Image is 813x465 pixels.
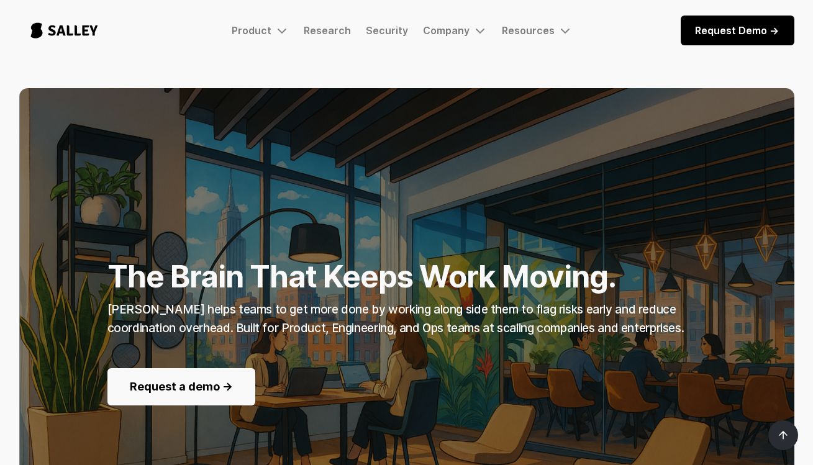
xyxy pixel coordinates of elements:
[304,24,352,37] a: Research
[107,368,255,405] a: Request a demo ->
[107,258,617,295] strong: The Brain That Keeps Work Moving.
[366,24,409,37] a: Security
[107,302,684,335] strong: [PERSON_NAME] helps teams to get more done by working along side them to flag risks early and red...
[232,24,272,37] div: Product
[681,16,794,45] a: Request Demo ->
[424,24,470,37] div: Company
[502,24,555,37] div: Resources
